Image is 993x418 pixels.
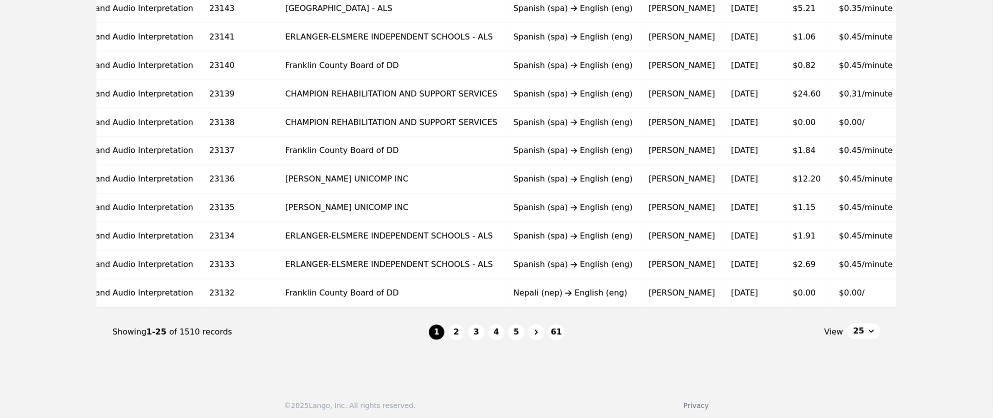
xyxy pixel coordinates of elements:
[277,23,505,51] td: ERLANGER-ELSMERE INDEPENDENT SCHOOLS - ALS
[54,23,201,51] td: On-Demand Audio Interpretation
[277,108,505,137] td: CHAMPION REHABILITATION AND SUPPORT SERVICES
[277,51,505,80] td: Franklin County Board of DD
[201,137,277,165] td: 23137
[641,222,723,251] td: [PERSON_NAME]
[839,60,893,70] span: $0.45/minute
[201,165,277,194] td: 23136
[513,145,633,157] div: Spanish (spa) English (eng)
[548,324,564,340] button: 61
[731,3,758,13] time: [DATE]
[201,251,277,279] td: 23133
[839,32,893,41] span: $0.45/minute
[839,288,864,298] span: $0.00/
[731,32,758,41] time: [DATE]
[513,31,633,43] div: Spanish (spa) English (eng)
[641,165,723,194] td: [PERSON_NAME]
[284,401,415,411] div: © 2025 Lango, Inc. All rights reserved.
[277,222,505,251] td: ERLANGER-ELSMERE INDEPENDENT SCHOOLS - ALS
[785,137,831,165] td: $1.84
[731,288,758,298] time: [DATE]
[201,194,277,222] td: 23135
[513,287,633,299] div: Nepali (nep) English (eng)
[731,231,758,241] time: [DATE]
[201,80,277,108] td: 23139
[641,137,723,165] td: [PERSON_NAME]
[641,194,723,222] td: [PERSON_NAME]
[277,165,505,194] td: [PERSON_NAME] UNICOMP INC
[513,259,633,271] div: Spanish (spa) English (eng)
[508,324,524,340] button: 5
[641,108,723,137] td: [PERSON_NAME]
[853,325,864,337] span: 25
[839,174,893,184] span: $0.45/minute
[785,165,831,194] td: $12.20
[513,2,633,14] div: Spanish (spa) English (eng)
[277,80,505,108] td: CHAMPION REHABILITATION AND SUPPORT SERVICES
[785,194,831,222] td: $1.15
[201,51,277,80] td: 23140
[201,23,277,51] td: 23141
[513,202,633,214] div: Spanish (spa) English (eng)
[731,260,758,269] time: [DATE]
[785,279,831,308] td: $0.00
[277,194,505,222] td: [PERSON_NAME] UNICOMP INC
[785,222,831,251] td: $1.91
[641,279,723,308] td: [PERSON_NAME]
[641,51,723,80] td: [PERSON_NAME]
[785,80,831,108] td: $24.60
[112,326,428,338] div: Showing of 1510 records
[54,222,201,251] td: On-Demand Audio Interpretation
[731,146,758,155] time: [DATE]
[277,279,505,308] td: Franklin County Board of DD
[785,51,831,80] td: $0.82
[201,279,277,308] td: 23132
[785,251,831,279] td: $2.69
[839,260,893,269] span: $0.45/minute
[847,323,880,339] button: 25
[641,80,723,108] td: [PERSON_NAME]
[731,174,758,184] time: [DATE]
[641,23,723,51] td: [PERSON_NAME]
[641,251,723,279] td: [PERSON_NAME]
[839,203,893,212] span: $0.45/minute
[54,51,201,80] td: On-Demand Audio Interpretation
[513,173,633,185] div: Spanish (spa) English (eng)
[448,324,464,340] button: 2
[112,308,880,357] nav: Page navigation
[731,203,758,212] time: [DATE]
[513,88,633,100] div: Spanish (spa) English (eng)
[201,222,277,251] td: 23134
[839,89,893,98] span: $0.31/minute
[683,402,709,410] a: Privacy
[839,3,893,13] span: $0.35/minute
[54,251,201,279] td: On-Demand Audio Interpretation
[824,326,843,338] span: View
[785,108,831,137] td: $0.00
[513,59,633,71] div: Spanish (spa) English (eng)
[731,117,758,127] time: [DATE]
[839,146,893,155] span: $0.45/minute
[513,116,633,128] div: Spanish (spa) English (eng)
[54,137,201,165] td: On-Demand Audio Interpretation
[731,60,758,70] time: [DATE]
[146,327,169,337] span: 1-25
[731,89,758,98] time: [DATE]
[54,194,201,222] td: On-Demand Audio Interpretation
[54,279,201,308] td: On-Demand Audio Interpretation
[54,80,201,108] td: On-Demand Audio Interpretation
[513,230,633,242] div: Spanish (spa) English (eng)
[785,23,831,51] td: $1.06
[277,251,505,279] td: ERLANGER-ELSMERE INDEPENDENT SCHOOLS - ALS
[468,324,484,340] button: 3
[839,231,893,241] span: $0.45/minute
[839,117,864,127] span: $0.00/
[201,108,277,137] td: 23138
[277,137,505,165] td: Franklin County Board of DD
[54,165,201,194] td: On-Demand Audio Interpretation
[54,108,201,137] td: On-Demand Audio Interpretation
[488,324,504,340] button: 4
